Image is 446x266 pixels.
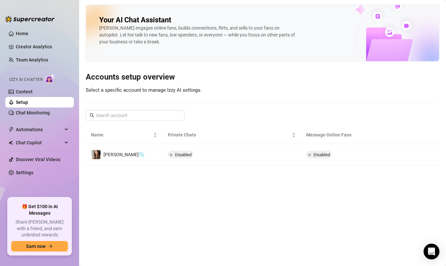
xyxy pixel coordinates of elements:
span: thunderbolt [9,127,14,132]
span: Disabled [313,152,330,157]
img: AI Chatter [45,74,55,84]
a: Setup [16,100,28,105]
a: Discover Viral Videos [16,157,60,162]
a: Team Analytics [16,57,48,62]
span: Disabled [175,152,192,157]
span: Private Chats [168,131,290,138]
span: arrow-right [48,244,53,249]
h3: Accounts setup overview [86,72,439,83]
span: Earn now [26,244,45,249]
img: Chat Copilot [9,140,13,145]
a: Chat Monitoring [16,110,50,115]
span: Share [PERSON_NAME] with a friend, and earn unlimited rewards [11,219,68,238]
h2: Your AI Chat Assistant [99,15,171,25]
th: Message Online Fans [301,126,393,144]
span: Chat Copilot [16,137,63,148]
span: Izzy AI Chatter [9,77,43,83]
button: Earn nowarrow-right [11,241,68,252]
th: Private Chats [163,126,301,144]
span: [PERSON_NAME]🫧 [104,152,144,157]
img: Bella🫧 [91,150,101,159]
span: Name [91,131,152,138]
span: Select a specific account to manage Izzy AI settings. [86,87,202,93]
span: search [90,113,94,118]
div: Open Intercom Messenger [424,244,439,259]
span: 🎁 Get $100 in AI Messages [11,204,68,216]
img: logo-BBDzfeDw.svg [5,16,55,22]
a: Settings [16,170,33,175]
input: Search account [96,112,175,119]
a: Content [16,89,33,94]
div: [PERSON_NAME] engages online fans, builds connections, flirts, and sells to your fans on autopilo... [99,25,297,45]
span: Automations [16,124,63,135]
th: Name [86,126,163,144]
a: Creator Analytics [16,41,69,52]
a: Home [16,31,28,36]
